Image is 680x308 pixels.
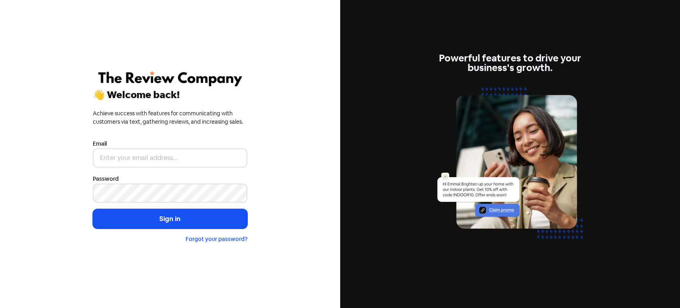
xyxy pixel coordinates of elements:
a: Forgot your password? [186,235,247,243]
input: Enter your email address... [93,148,247,168]
div: Powerful features to drive your business's growth. [433,53,587,73]
button: Sign in [93,209,247,229]
img: text-marketing [433,82,587,254]
div: 👋 Welcome back! [93,90,247,100]
div: Achieve success with features for communicating with customers via text, gathering reviews, and i... [93,109,247,126]
label: Email [93,140,107,148]
label: Password [93,175,119,183]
